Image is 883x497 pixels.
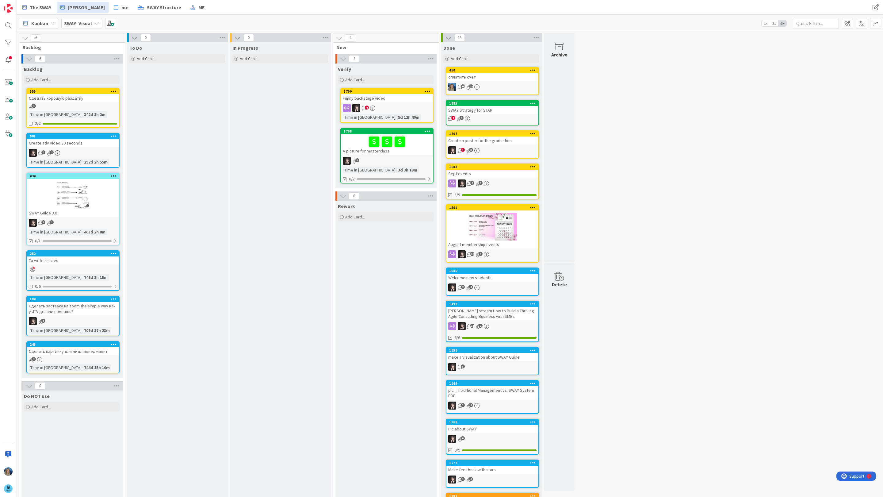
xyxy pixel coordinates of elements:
div: make a visualization about SWAY Guide [446,353,538,361]
div: 1708 [344,129,433,133]
span: 1 [460,116,464,120]
span: 1x [762,20,770,26]
img: BN [29,219,37,227]
div: Create adv video 30 seconds [27,139,119,147]
a: 1501August membership eventsBN [446,204,539,263]
div: 1497 [446,301,538,307]
span: 1 [479,181,483,185]
span: The SWAY [30,4,51,11]
div: BN [341,104,433,112]
div: 1277Make feet back with stars [446,460,538,474]
span: Kanban [31,20,48,27]
div: Archive [551,51,568,58]
div: 1169pic _ Traditional Management vs. SWAY System PDF [446,381,538,400]
div: BN [27,317,119,325]
span: Add Card... [137,56,156,61]
div: Сделать заствака на zoom the simple way как у JTV делали помнишь? [27,302,119,315]
span: To Do [129,45,142,51]
div: 450 [446,67,538,73]
div: 245Сделать картинку для мидл менеджмент [27,342,119,355]
span: 11 [470,324,474,328]
div: 245 [30,342,119,347]
img: Visit kanbanzone.com [4,4,13,13]
div: 450оплатить счет [446,67,538,81]
span: 2 [469,403,473,407]
img: BN [29,317,37,325]
a: 1700Funny backstage videoBNTime in [GEOGRAPHIC_DATA]:5d 12h 40m [340,88,434,123]
div: 1707 [449,132,538,136]
span: Add Card... [345,77,365,83]
span: 1 [50,220,54,224]
span: SWAY Structure [147,4,181,11]
span: 15 [454,34,465,41]
span: 0 [349,192,359,200]
div: BN [446,250,538,258]
div: Time in [GEOGRAPHIC_DATA] [29,229,82,235]
div: 555 [27,89,119,94]
div: August membership events [446,241,538,248]
div: Time in [GEOGRAPHIC_DATA] [29,364,82,371]
img: BN [448,363,456,371]
img: BN [29,149,37,157]
span: 1 [461,403,465,407]
span: ME [198,4,205,11]
div: SWAY Strategy for STAR [446,106,538,114]
div: To write articles [27,256,119,264]
div: 1277 [449,461,538,465]
div: 434SWAY Guide 3.0 [27,173,119,217]
div: 901 [30,134,119,138]
a: The SWAY [19,2,55,13]
a: [PERSON_NAME] [57,2,109,13]
img: MA [448,83,456,91]
span: 6 [469,477,473,481]
div: BN [341,157,433,165]
span: 9/9 [454,447,460,453]
div: 1156make a visualization about SWAY Guide [446,348,538,361]
div: 184 [27,296,119,302]
div: Create a poster for the graduation [446,137,538,144]
div: 1700 [344,89,433,94]
div: 901Create adv video 30 seconds [27,133,119,147]
span: Add Card... [31,404,51,410]
div: Pic about SWAY [446,425,538,433]
div: 1685SWAY Strategy for STAR [446,101,538,114]
span: 2 [349,55,359,63]
a: 252To write articlesTime in [GEOGRAPHIC_DATA]:746d 1h 15m0/6 [26,250,120,291]
span: 4 [365,106,369,110]
div: 5d 12h 40m [396,114,421,121]
span: 6/6 [454,334,460,341]
div: BN [27,149,119,157]
span: 0 [140,34,151,41]
div: 1169 [446,381,538,386]
div: оплатить счет [446,73,538,81]
span: 1 [32,104,36,108]
div: 184 [30,297,119,301]
a: 1708A picture for masterclassBNTime in [GEOGRAPHIC_DATA]:3d 3h 19m0/2 [340,128,434,183]
div: SWAY Guide 3.0 [27,209,119,217]
div: 3d 3h 19m [396,167,419,173]
span: 0/2 [349,176,355,182]
span: Add Card... [345,214,365,220]
a: 1683Sept eventsBN5/5 [446,164,539,199]
span: 8 [461,436,465,440]
span: 3 [461,364,465,368]
div: BN [27,219,119,227]
div: Time in [GEOGRAPHIC_DATA] [343,114,396,121]
img: BN [448,435,456,443]
div: 403d 2h 8m [82,229,107,235]
div: 1585Welcome new students [446,268,538,282]
input: Quick Filter... [793,18,839,29]
div: MA [446,83,538,91]
span: Backlog [24,66,43,72]
span: 16 [470,252,474,256]
div: 1585 [446,268,538,274]
div: 252 [30,252,119,256]
div: Funny backstage video [341,94,433,102]
a: 1585Welcome new studentsBN [446,268,539,296]
span: Add Card... [31,77,51,83]
div: 1685 [446,101,538,106]
img: avatar [4,484,13,493]
img: BN [458,179,466,187]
